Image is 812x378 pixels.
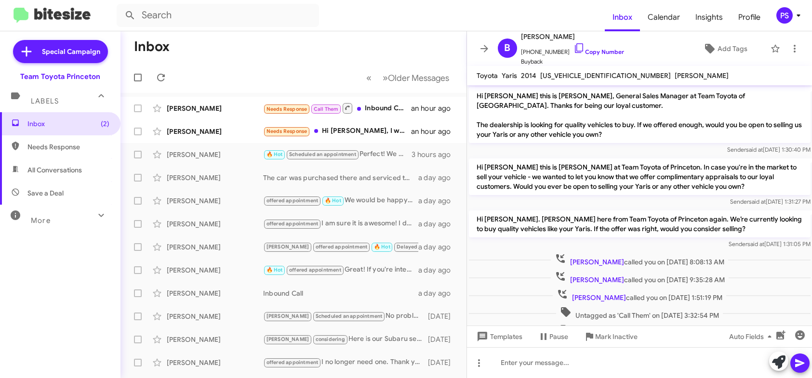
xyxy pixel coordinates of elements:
[418,242,459,252] div: a day ago
[266,313,309,319] span: [PERSON_NAME]
[412,150,458,159] div: 3 hours ago
[366,72,372,84] span: «
[745,146,762,153] span: said at
[728,240,810,248] span: Sender [DATE] 1:31:05 PM
[521,31,624,42] span: [PERSON_NAME]
[411,104,458,113] div: an hour ago
[263,334,426,345] div: Here is our Subaru selection: [URL][DOMAIN_NAME]
[555,324,723,338] span: Untagged as 'Phone Call' on [DATE] 3:32:55 PM
[27,142,109,152] span: Needs Response
[266,244,309,250] span: [PERSON_NAME]
[20,72,100,81] div: Team Toyota Princeton
[383,72,388,84] span: »
[289,267,341,273] span: offered appointment
[266,221,319,227] span: offered appointment
[477,71,498,80] span: Toyota
[549,328,568,345] span: Pause
[377,68,455,88] button: Next
[684,40,766,57] button: Add Tags
[360,68,377,88] button: Previous
[730,198,810,205] span: Sender [DATE] 1:31:27 PM
[167,219,263,229] div: [PERSON_NAME]
[263,288,418,298] div: Inbound Call
[266,197,319,204] span: offered appointment
[521,71,536,80] span: 2014
[675,71,729,80] span: [PERSON_NAME]
[418,288,459,298] div: a day ago
[748,198,765,205] span: said at
[289,151,356,157] span: Scheduled an appointment
[13,40,108,63] a: Special Campaign
[263,149,412,160] div: Perfect! We will see you [DATE] at 2pm! We look forward to meeting with you.
[573,48,624,55] a: Copy Number
[747,240,764,248] span: said at
[361,68,455,88] nav: Page navigation example
[595,328,638,345] span: Mark Inactive
[418,173,459,182] div: a day ago
[263,195,418,206] div: We would be happy to meet with you after 4:30 on any day!
[768,7,801,24] button: PS
[263,241,418,252] div: Yes, it was nice
[266,128,307,134] span: Needs Response
[688,3,731,31] span: Insights
[521,42,624,57] span: [PHONE_NUMBER]
[31,216,51,225] span: More
[502,71,517,80] span: Yaris
[729,328,775,345] span: Auto Fields
[167,265,263,275] div: [PERSON_NAME]
[263,311,426,322] div: No problem at all! 4 o'clock works just fine. Looking forward to seeing you then!
[556,306,723,320] span: Untagged as 'Call Them' on [DATE] 3:32:54 PM
[397,244,441,250] span: Delayed response
[727,146,810,153] span: Sender [DATE] 1:30:40 PM
[467,328,530,345] button: Templates
[721,328,783,345] button: Auto Fields
[314,106,339,112] span: Call Them
[570,275,624,284] span: [PERSON_NAME]
[316,336,345,342] span: considering
[167,196,263,206] div: [PERSON_NAME]
[263,102,411,114] div: Inbound Call
[167,173,263,182] div: [PERSON_NAME]
[550,271,728,285] span: called you on [DATE] 9:35:28 AM
[469,87,811,143] p: Hi [PERSON_NAME] this is [PERSON_NAME], General Sales Manager at Team Toyota of [GEOGRAPHIC_DATA]...
[551,253,728,267] span: called you on [DATE] 8:08:13 AM
[605,3,640,31] a: Inbox
[134,39,170,54] h1: Inbox
[718,40,747,57] span: Add Tags
[316,313,383,319] span: Scheduled an appointment
[426,358,459,367] div: [DATE]
[504,40,510,56] span: B
[374,244,390,250] span: 🔥 Hot
[266,336,309,342] span: [PERSON_NAME]
[469,158,811,195] p: Hi [PERSON_NAME] this is [PERSON_NAME] at Team Toyota of Princeton. In case you're in the market ...
[418,196,459,206] div: a day ago
[167,242,263,252] div: [PERSON_NAME]
[576,328,645,345] button: Mark Inactive
[469,210,811,237] p: Hi [PERSON_NAME]. [PERSON_NAME] here from Team Toyota of Princeton again. We’re currently looking...
[263,173,418,182] div: The car was purchased there and serviced there through 2023
[167,288,263,298] div: [PERSON_NAME]
[167,150,263,159] div: [PERSON_NAME]
[27,188,64,198] span: Save a Deal
[117,4,319,27] input: Search
[27,165,82,175] span: All Conversations
[475,328,522,345] span: Templates
[426,335,459,344] div: [DATE]
[776,7,793,24] div: PS
[167,335,263,344] div: [PERSON_NAME]
[101,119,109,129] span: (2)
[521,57,624,66] span: Buyback
[167,127,263,136] div: [PERSON_NAME]
[731,3,768,31] a: Profile
[263,218,418,229] div: I am sure it is awesome! I don't know if that would be something we would buy, I would have to ch...
[167,312,263,321] div: [PERSON_NAME]
[418,219,459,229] div: a day ago
[426,312,459,321] div: [DATE]
[27,119,109,129] span: Inbox
[266,151,283,157] span: 🔥 Hot
[42,47,100,56] span: Special Campaign
[411,127,458,136] div: an hour ago
[316,244,368,250] span: offered appointment
[540,71,671,80] span: [US_VEHICLE_IDENTIFICATION_NUMBER]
